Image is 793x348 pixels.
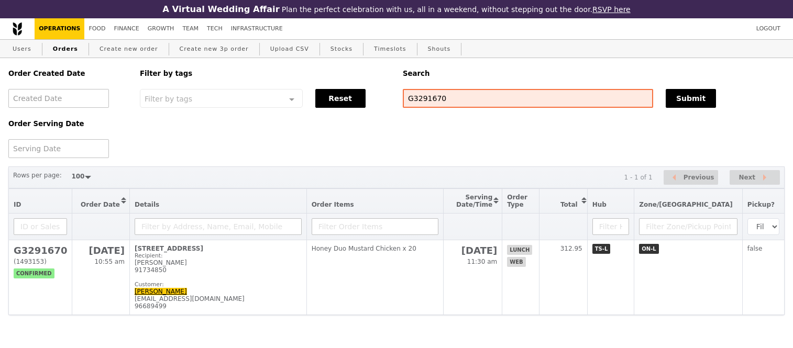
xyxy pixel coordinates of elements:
a: Users [8,40,36,59]
h3: A Virtual Wedding Affair [162,4,279,14]
button: Reset [315,89,366,108]
span: 10:55 am [94,258,124,265]
button: Next [730,170,780,185]
h5: Order Created Date [8,70,127,77]
span: Previous [684,171,714,184]
span: TS-L [592,244,611,254]
span: lunch [507,245,532,255]
span: Pickup? [747,201,775,208]
a: RSVP here [592,5,631,14]
a: Finance [110,18,144,39]
span: ID [14,201,21,208]
a: [PERSON_NAME] [135,288,187,295]
span: Next [739,171,755,184]
a: Upload CSV [266,40,313,59]
div: [EMAIL_ADDRESS][DOMAIN_NAME] [135,295,302,302]
h2: G3291670 [14,245,67,256]
button: Previous [664,170,718,185]
input: Search any field [403,89,653,108]
a: Shouts [424,40,455,59]
input: Filter Hub [592,218,630,235]
div: Customer: [135,281,302,288]
input: Created Date [8,89,109,108]
span: 312.95 [560,245,582,252]
a: Logout [752,18,785,39]
span: false [747,245,763,252]
div: 96689499 [135,302,302,310]
h5: Search [403,70,785,77]
h2: [DATE] [448,245,497,256]
a: Create new order [95,40,162,59]
div: Plan the perfect celebration with us, all in a weekend, without stepping out the door. [132,4,660,14]
h2: [DATE] [77,245,124,256]
div: [PERSON_NAME] [135,259,302,266]
div: Recipient: [135,252,302,259]
h5: Filter by tags [140,70,390,77]
input: ID or Salesperson name [14,218,67,235]
a: Operations [35,18,84,39]
a: Food [84,18,109,39]
a: Tech [203,18,227,39]
span: Zone/[GEOGRAPHIC_DATA] [639,201,733,208]
div: 91734850 [135,266,302,274]
a: Stocks [326,40,357,59]
button: Submit [666,89,716,108]
span: web [507,257,525,267]
span: 11:30 am [467,258,497,265]
a: Orders [49,40,82,59]
div: 1 - 1 of 1 [624,174,652,181]
a: Create new 3p order [175,40,253,59]
span: Order Type [507,194,527,208]
div: Honey Duo Mustard Chicken x 20 [312,245,438,252]
span: confirmed [14,268,54,278]
div: [STREET_ADDRESS] [135,245,302,252]
span: Filter by tags [145,94,192,103]
div: (1493153) [14,258,67,265]
label: Rows per page: [13,170,62,181]
input: Filter Zone/Pickup Point [639,218,737,235]
span: Order Items [312,201,354,208]
input: Serving Date [8,139,109,158]
a: Timeslots [370,40,410,59]
input: Filter Order Items [312,218,438,235]
h5: Order Serving Date [8,120,127,128]
input: Filter by Address, Name, Email, Mobile [135,218,302,235]
span: Hub [592,201,607,208]
a: Growth [144,18,179,39]
a: Infrastructure [227,18,287,39]
span: ON-L [639,244,658,254]
span: Details [135,201,159,208]
img: Grain logo [13,22,22,36]
a: Team [178,18,203,39]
